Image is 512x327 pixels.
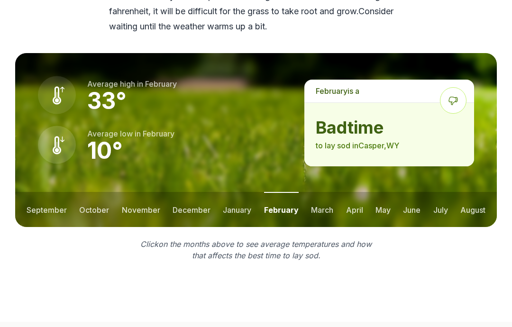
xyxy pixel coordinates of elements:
[173,192,210,227] button: december
[316,140,463,151] p: to lay sod in Casper , WY
[304,80,474,102] p: is a
[87,87,127,115] strong: 33 °
[316,118,463,137] strong: bad time
[135,238,377,261] p: Click on the months above to see average temperatures and how that affects the best time to lay sod.
[145,79,177,89] span: february
[375,192,391,227] button: may
[87,136,123,164] strong: 10 °
[87,128,174,139] p: Average low in
[87,78,177,90] p: Average high in
[27,192,67,227] button: september
[79,192,109,227] button: october
[403,192,421,227] button: june
[223,192,251,227] button: january
[433,192,448,227] button: july
[460,192,485,227] button: august
[122,192,160,227] button: november
[346,192,363,227] button: april
[264,192,299,227] button: february
[311,192,333,227] button: march
[316,86,347,96] span: february
[143,129,174,138] span: february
